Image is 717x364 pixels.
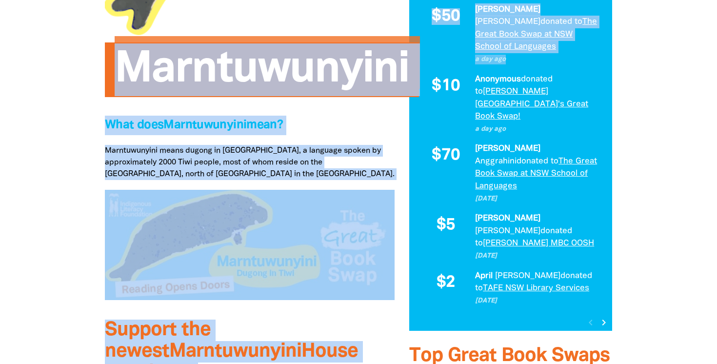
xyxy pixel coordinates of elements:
span: Marntuwunyini [115,50,409,97]
button: Next page [597,316,611,329]
a: The Great Book Swap at NSW School of Languages [475,18,597,50]
span: donated to [517,158,558,165]
em: April [475,272,493,280]
em: [PERSON_NAME] [495,272,560,280]
span: What does Marntuwunyini mean? [105,120,283,131]
em: [PERSON_NAME] [475,145,540,152]
em: Anggrahini [475,158,517,165]
em: [PERSON_NAME] [475,18,540,25]
p: [DATE] [475,251,600,261]
em: [PERSON_NAME] [475,215,540,222]
span: $50 [432,8,459,25]
span: $70 [432,147,459,164]
span: $5 [437,217,455,234]
em: [PERSON_NAME] [475,6,540,13]
p: [DATE] [475,296,600,306]
a: [PERSON_NAME] MBC OOSH [483,240,594,247]
p: a day ago [475,124,600,134]
em: Anonymous [475,76,521,83]
span: $10 [432,78,459,95]
p: a day ago [475,55,600,64]
div: Paginated content [421,3,600,319]
a: The Great Book Swap at NSW School of Languages [475,158,597,190]
p: Marntuwunyini means dugong in [GEOGRAPHIC_DATA], a language spoken by approximately 2000 Tiwi peo... [105,145,395,180]
em: [PERSON_NAME] [475,227,540,235]
span: donated to [540,18,582,25]
p: [DATE] [475,194,600,204]
span: $2 [437,275,455,291]
i: chevron_right [598,317,610,328]
a: [PERSON_NAME][GEOGRAPHIC_DATA]'s Great Book Swap! [475,88,588,120]
a: TAFE NSW Library Services [483,284,589,292]
img: Marntuwunyini - Tiwi Language [105,190,395,300]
